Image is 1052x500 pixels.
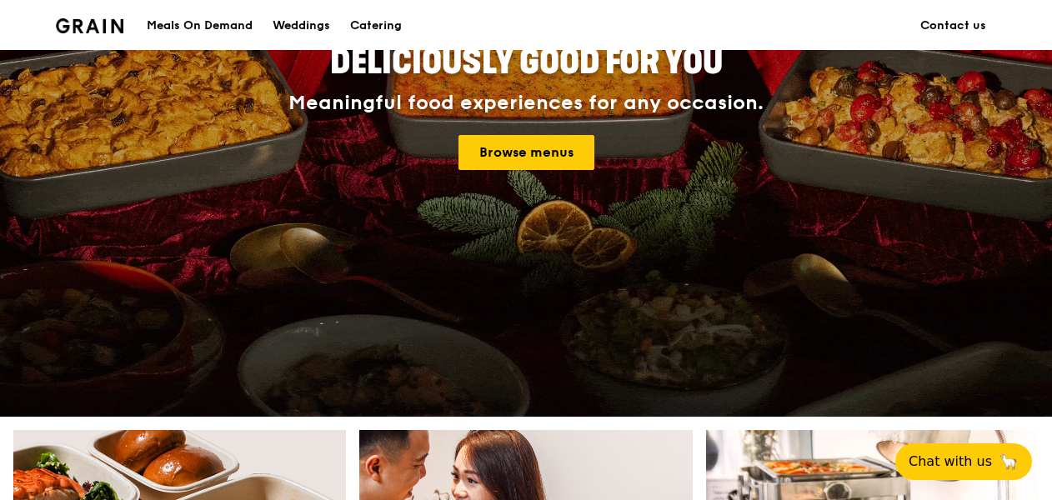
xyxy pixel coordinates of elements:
img: Grain [56,18,123,33]
div: Weddings [273,1,330,51]
a: Contact us [910,1,996,51]
button: Chat with us🦙 [895,443,1032,480]
span: Deliciously good for you [330,42,723,82]
div: Meaningful food experiences for any occasion. [226,92,826,115]
span: Chat with us [909,452,992,472]
div: Meals On Demand [147,1,253,51]
a: Catering [340,1,412,51]
div: Catering [350,1,402,51]
a: Browse menus [458,135,594,170]
a: Weddings [263,1,340,51]
span: 🦙 [999,452,1019,472]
